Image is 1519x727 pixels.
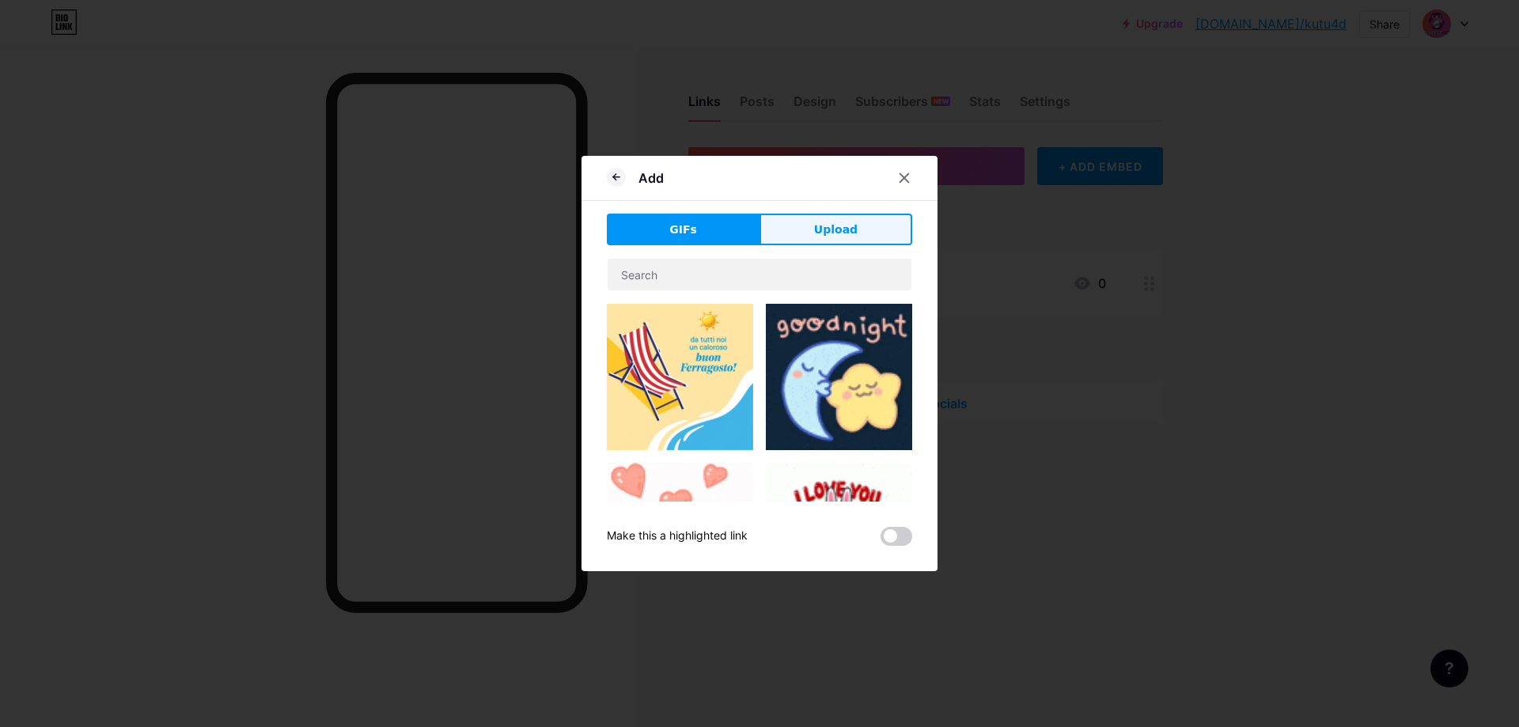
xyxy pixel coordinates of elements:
span: GIFs [669,222,697,238]
span: Upload [814,222,858,238]
img: Gihpy [607,463,753,609]
img: Gihpy [766,463,912,589]
input: Search [608,259,911,290]
div: Make this a highlighted link [607,527,748,546]
div: Add [638,168,664,187]
button: GIFs [607,214,759,245]
img: Gihpy [766,304,912,450]
button: Upload [759,214,912,245]
img: Gihpy [607,304,753,450]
